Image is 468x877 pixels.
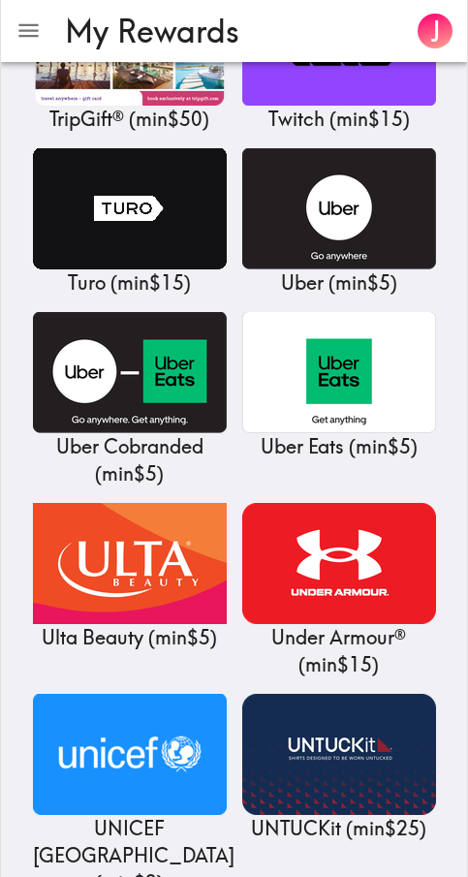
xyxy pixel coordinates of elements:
[33,312,227,487] a: Uber CobrandedUber Cobranded (min$5)
[242,694,436,842] a: UNTUCKitUNTUCKit (min$25)
[33,106,227,133] p: TripGift® ( min $50 )
[33,503,227,624] img: Ulta Beauty
[242,815,436,842] p: UNTUCKit ( min $25 )
[33,148,227,297] a: TuroTuro (min$15)
[242,148,436,297] a: UberUber (min$5)
[33,694,227,815] img: UNICEF USA
[431,15,441,48] span: J
[242,312,436,460] a: Uber EatsUber Eats (min$5)
[242,312,436,433] img: Uber Eats
[33,269,227,297] p: Turo ( min $15 )
[410,6,460,56] button: J
[242,503,436,624] img: Under Armour®
[33,148,227,269] img: Turo
[242,433,436,460] p: Uber Eats ( min $5 )
[242,624,436,678] p: Under Armour® ( min $15 )
[242,503,436,678] a: Under Armour®Under Armour® (min$15)
[33,503,227,651] a: Ulta BeautyUlta Beauty (min$5)
[33,624,227,651] p: Ulta Beauty ( min $5 )
[33,312,227,433] img: Uber Cobranded
[242,694,436,815] img: UNTUCKit
[242,148,436,269] img: Uber
[33,433,227,487] p: Uber Cobranded ( min $5 )
[242,106,436,133] p: Twitch ( min $15 )
[65,13,394,49] h3: My Rewards
[242,269,436,297] p: Uber ( min $5 )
